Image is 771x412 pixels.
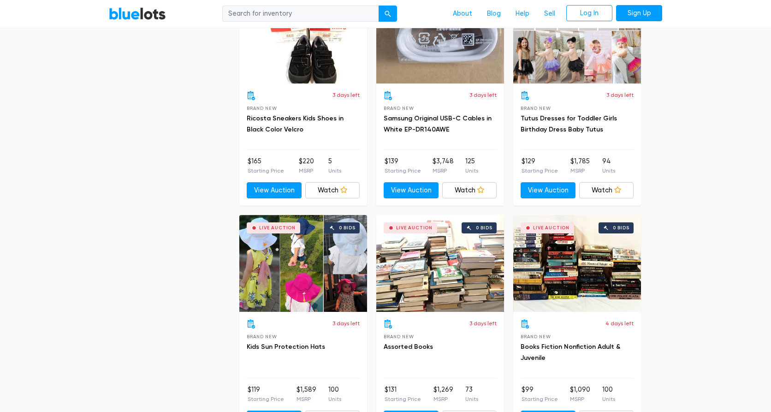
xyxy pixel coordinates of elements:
li: $1,785 [570,156,590,175]
a: Ricosta Sneakers Kids Shoes in Black Color Velcro [247,114,344,133]
li: 5 [328,156,341,175]
li: $139 [385,156,421,175]
a: View Auction [384,182,439,199]
input: Search for inventory [222,6,379,22]
div: 0 bids [613,226,629,230]
p: MSRP [433,167,454,175]
a: Watch [305,182,360,199]
span: Brand New [247,334,277,339]
li: 100 [602,385,615,403]
a: Watch [442,182,497,199]
p: Units [328,395,341,403]
li: $220 [299,156,314,175]
p: MSRP [433,395,453,403]
a: Help [508,5,537,23]
a: Tutus Dresses for Toddler Girls Birthday Dress Baby Tutus [521,114,617,133]
div: 0 bids [339,226,356,230]
li: $1,269 [433,385,453,403]
p: Units [602,167,615,175]
li: $131 [385,385,421,403]
span: Brand New [247,106,277,111]
p: Starting Price [385,395,421,403]
p: Units [465,395,478,403]
li: $129 [522,156,558,175]
p: 3 days left [332,319,360,328]
a: Sell [537,5,563,23]
p: Starting Price [248,167,284,175]
a: Live Auction 0 bids [239,215,367,312]
a: Kids Sun Protection Hats [247,343,325,351]
p: 3 days left [606,91,634,99]
div: Live Auction [259,226,296,230]
span: Brand New [521,334,551,339]
a: Assorted Books [384,343,433,351]
a: Live Auction 0 bids [513,215,641,312]
li: $1,589 [297,385,316,403]
p: MSRP [297,395,316,403]
a: Watch [579,182,634,199]
span: Brand New [521,106,551,111]
p: Starting Price [248,395,284,403]
li: $1,090 [570,385,590,403]
p: MSRP [570,167,590,175]
a: Sign Up [616,5,662,22]
p: 3 days left [332,91,360,99]
li: 73 [465,385,478,403]
div: Live Auction [533,226,569,230]
p: 3 days left [469,91,497,99]
p: Units [602,395,615,403]
p: Starting Price [385,167,421,175]
li: $3,748 [433,156,454,175]
div: 0 bids [476,226,492,230]
li: $165 [248,156,284,175]
a: Books Fiction Nonfiction Adult & Juvenile [521,343,620,362]
li: 125 [465,156,478,175]
li: 94 [602,156,615,175]
li: $99 [522,385,558,403]
a: View Auction [247,182,302,199]
span: Brand New [384,334,414,339]
a: BlueLots [109,7,166,20]
li: 100 [328,385,341,403]
p: 4 days left [605,319,634,328]
a: Live Auction 0 bids [376,215,504,312]
span: Brand New [384,106,414,111]
li: $119 [248,385,284,403]
a: Samsung Original USB-C Cables in White EP-DR140AWE [384,114,492,133]
p: Units [328,167,341,175]
div: Live Auction [396,226,433,230]
p: Starting Price [522,395,558,403]
a: View Auction [521,182,575,199]
p: Starting Price [522,167,558,175]
a: About [445,5,480,23]
p: MSRP [299,167,314,175]
a: Log In [566,5,612,22]
p: MSRP [570,395,590,403]
a: Blog [480,5,508,23]
p: Units [465,167,478,175]
p: 3 days left [469,319,497,328]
